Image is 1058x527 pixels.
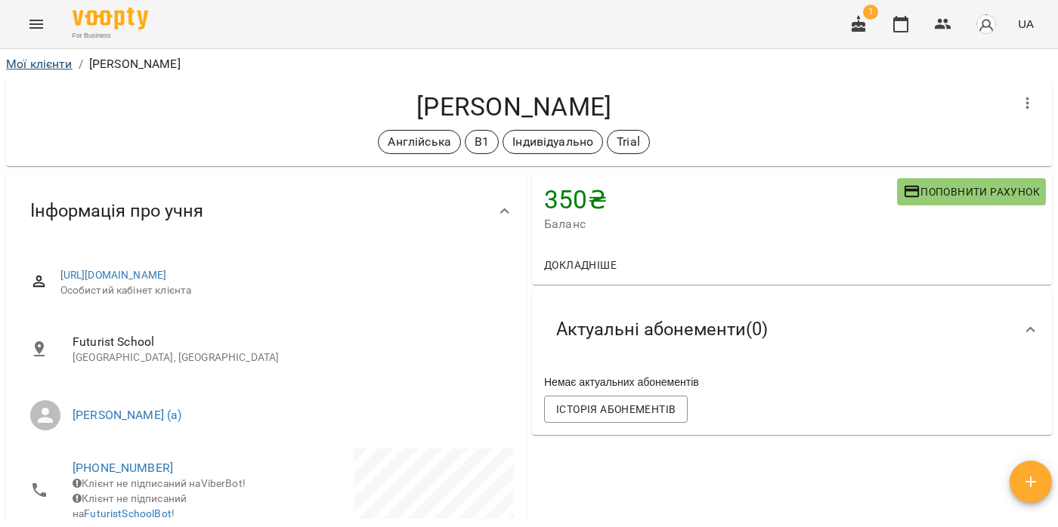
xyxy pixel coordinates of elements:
[18,6,54,42] button: Menu
[6,172,526,250] div: Інформація про учня
[388,133,450,151] p: Англійська
[60,269,167,281] a: [URL][DOMAIN_NAME]
[541,371,1043,393] div: Немає актуальних абонементів
[73,492,187,519] span: Клієнт не підписаний на !
[6,57,73,71] a: Мої клієнти
[79,55,83,73] li: /
[544,184,897,215] h4: 350 ₴
[538,251,623,279] button: Докладніше
[73,350,502,365] p: [GEOGRAPHIC_DATA], [GEOGRAPHIC_DATA]
[18,91,1010,122] h4: [PERSON_NAME]
[544,396,688,423] button: Історія абонементів
[465,130,499,154] div: B1
[475,133,489,151] p: B1
[73,31,148,41] span: For Business
[60,283,502,298] span: Особистий кабінет клієнта
[903,183,1040,201] span: Поповнити рахунок
[544,215,897,233] span: Баланс
[378,130,460,154] div: Англійська
[84,507,172,519] a: FuturistSchoolBot
[556,400,676,418] span: Історія абонементів
[89,55,181,73] p: [PERSON_NAME]
[73,8,148,29] img: Voopty Logo
[73,333,502,351] span: Futurist School
[607,130,650,154] div: Trial
[73,461,173,475] a: [PHONE_NUMBER]
[897,178,1046,205] button: Поповнити рахунок
[544,256,617,274] span: Докладніше
[503,130,603,154] div: Індивідуально
[976,14,997,35] img: avatar_s.png
[532,291,1052,368] div: Актуальні абонементи(0)
[30,199,203,223] span: Інформація про учня
[617,133,640,151] p: Trial
[556,318,768,341] span: Актуальні абонементи ( 0 )
[73,477,246,489] span: Клієнт не підписаний на ViberBot!
[1012,10,1040,38] button: UA
[1018,16,1034,32] span: UA
[863,5,878,20] span: 1
[512,133,593,151] p: Індивідуально
[6,55,1052,73] nav: breadcrumb
[73,408,182,422] a: [PERSON_NAME] (а)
